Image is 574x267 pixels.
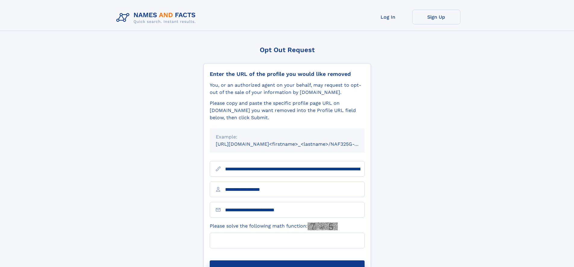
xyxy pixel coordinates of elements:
label: Please solve the following math function: [210,222,338,230]
div: Enter the URL of the profile you would like removed [210,71,365,77]
a: Sign Up [412,10,460,24]
small: [URL][DOMAIN_NAME]<firstname>_<lastname>/NAF325G-xxxxxxxx [216,141,376,147]
img: Logo Names and Facts [114,10,201,26]
div: Opt Out Request [203,46,371,54]
div: Example: [216,133,359,141]
div: Please copy and paste the specific profile page URL on [DOMAIN_NAME] you want removed into the Pr... [210,100,365,121]
div: You, or an authorized agent on your behalf, may request to opt-out of the sale of your informatio... [210,82,365,96]
a: Log In [364,10,412,24]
